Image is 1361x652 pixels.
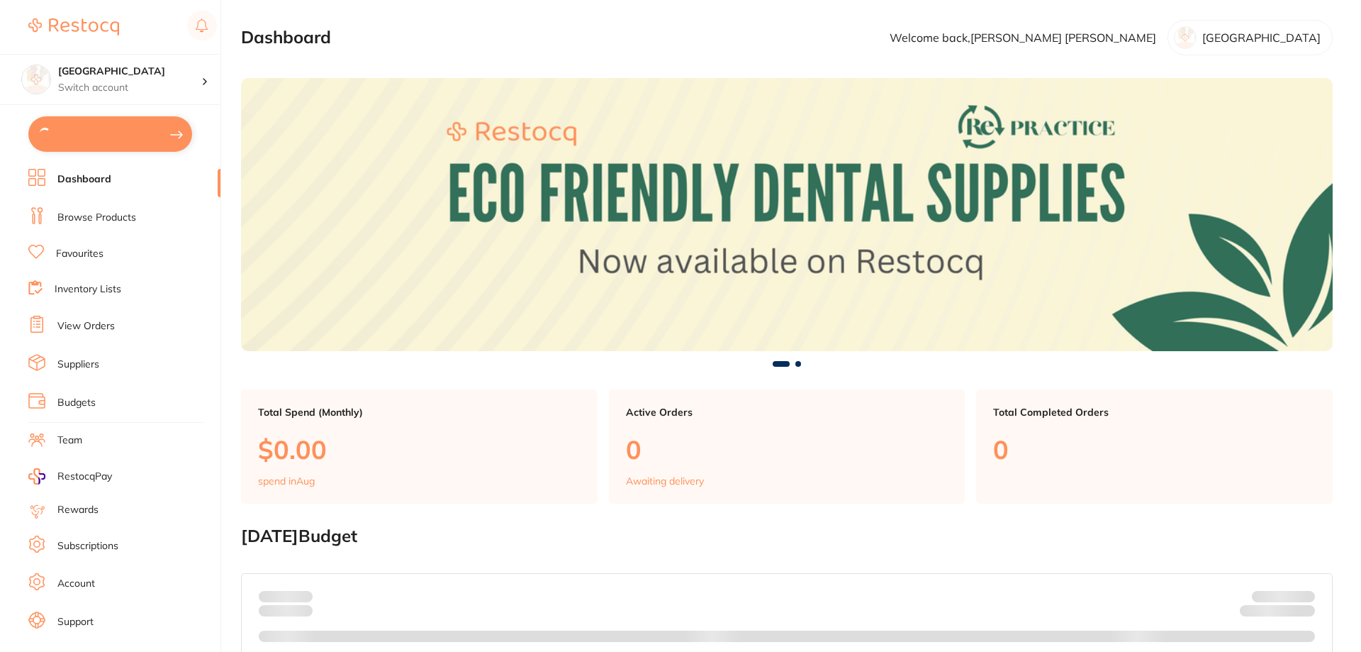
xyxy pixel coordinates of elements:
p: 0 [993,435,1316,464]
img: Katoomba Dental Centre [22,65,50,94]
p: 0 [626,435,948,464]
p: Total Spend (Monthly) [258,407,581,418]
p: Budget: [1252,591,1315,602]
h2: [DATE] Budget [241,526,1333,546]
img: RestocqPay [28,468,45,485]
a: View Orders [57,319,115,333]
a: Total Spend (Monthly)$0.00spend inAug [241,389,598,504]
a: Subscriptions [57,539,118,553]
a: Suppliers [57,358,99,372]
a: Favourites [56,247,103,261]
p: Spent: [259,591,313,602]
a: Account [57,577,95,591]
a: RestocqPay [28,468,112,485]
a: Budgets [57,396,96,410]
p: Total Completed Orders [993,407,1316,418]
p: spend in Aug [258,475,315,487]
a: Browse Products [57,211,136,225]
a: Inventory Lists [55,282,121,297]
a: Total Completed Orders0 [976,389,1333,504]
a: Dashboard [57,172,111,187]
img: Restocq Logo [28,18,119,35]
p: month [259,602,313,619]
p: Switch account [58,81,201,95]
p: Active Orders [626,407,948,418]
a: Support [57,615,94,629]
h2: Dashboard [241,28,331,48]
p: $0.00 [258,435,581,464]
h4: Katoomba Dental Centre [58,65,201,79]
strong: $0.00 [1290,607,1315,620]
img: Dashboard [241,78,1333,351]
a: Restocq Logo [28,11,119,43]
a: Team [57,433,82,448]
strong: $NaN [1287,590,1315,603]
p: Remaining: [1240,602,1315,619]
p: [GEOGRAPHIC_DATA] [1202,31,1321,44]
p: Welcome back, [PERSON_NAME] [PERSON_NAME] [890,31,1156,44]
span: RestocqPay [57,470,112,484]
a: Rewards [57,503,99,517]
strong: $0.00 [288,590,313,603]
a: Active Orders0Awaiting delivery [609,389,965,504]
p: Awaiting delivery [626,475,704,487]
